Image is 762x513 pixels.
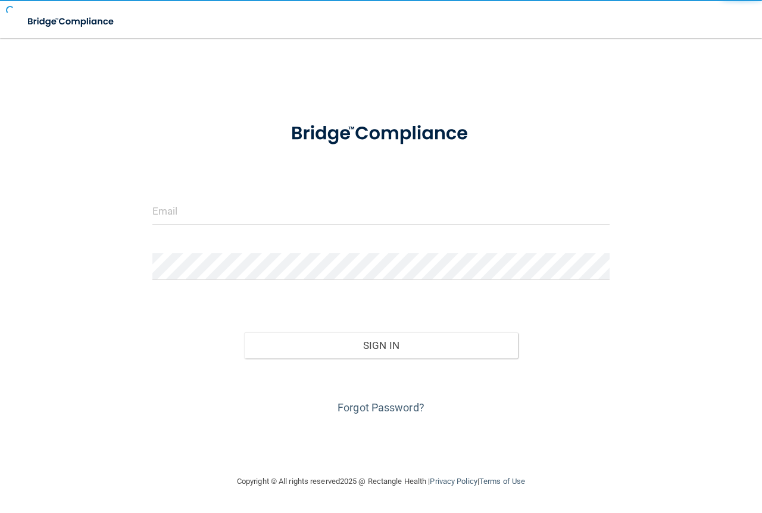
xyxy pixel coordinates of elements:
img: bridge_compliance_login_screen.278c3ca4.svg [271,109,491,158]
a: Terms of Use [479,477,525,486]
button: Sign In [244,332,519,358]
img: bridge_compliance_login_screen.278c3ca4.svg [18,10,125,34]
div: Copyright © All rights reserved 2025 @ Rectangle Health | | [164,462,598,501]
a: Privacy Policy [430,477,477,486]
a: Forgot Password? [338,401,424,414]
input: Email [152,198,610,225]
